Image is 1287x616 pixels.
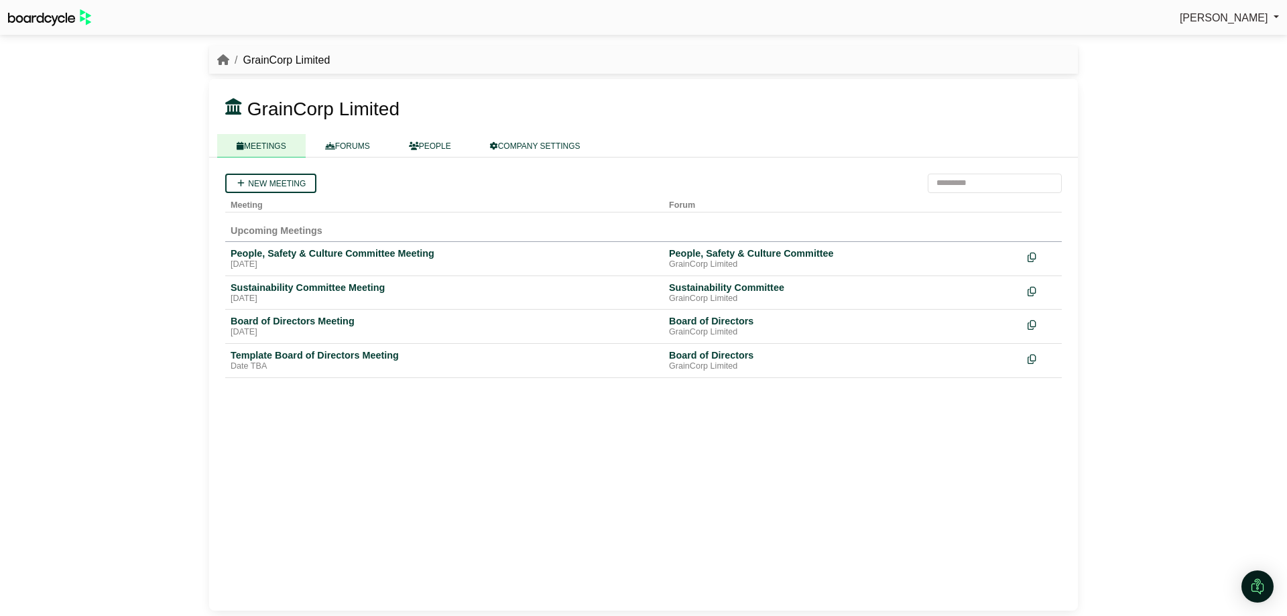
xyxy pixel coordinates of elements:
a: Template Board of Directors Meeting Date TBA [231,349,658,372]
span: GrainCorp Limited [247,99,400,119]
a: Board of Directors GrainCorp Limited [669,315,1017,338]
div: Sustainability Committee Meeting [231,282,658,294]
div: People, Safety & Culture Committee Meeting [231,247,658,259]
li: GrainCorp Limited [229,52,330,69]
a: Sustainability Committee Meeting [DATE] [231,282,658,304]
div: Make a copy [1028,349,1056,367]
div: Date TBA [231,361,658,372]
a: MEETINGS [217,134,306,158]
div: [DATE] [231,294,658,304]
div: GrainCorp Limited [669,294,1017,304]
div: Board of Directors Meeting [231,315,658,327]
a: Sustainability Committee GrainCorp Limited [669,282,1017,304]
a: COMPANY SETTINGS [471,134,600,158]
span: [PERSON_NAME] [1180,12,1268,23]
img: BoardcycleBlackGreen-aaafeed430059cb809a45853b8cf6d952af9d84e6e89e1f1685b34bfd5cb7d64.svg [8,9,91,26]
div: Sustainability Committee [669,282,1017,294]
div: [DATE] [231,327,658,338]
div: [DATE] [231,259,658,270]
th: Forum [664,193,1022,212]
div: Make a copy [1028,282,1056,300]
a: New meeting [225,174,316,193]
a: PEOPLE [389,134,471,158]
div: People, Safety & Culture Committee [669,247,1017,259]
div: Make a copy [1028,247,1056,265]
div: GrainCorp Limited [669,327,1017,338]
a: Board of Directors Meeting [DATE] [231,315,658,338]
div: Board of Directors [669,349,1017,361]
div: Open Intercom Messenger [1241,570,1274,603]
div: GrainCorp Limited [669,259,1017,270]
div: Template Board of Directors Meeting [231,349,658,361]
div: Board of Directors [669,315,1017,327]
a: People, Safety & Culture Committee Meeting [DATE] [231,247,658,270]
nav: breadcrumb [217,52,330,69]
a: FORUMS [306,134,389,158]
td: Upcoming Meetings [225,212,1062,241]
div: GrainCorp Limited [669,361,1017,372]
a: People, Safety & Culture Committee GrainCorp Limited [669,247,1017,270]
a: Board of Directors GrainCorp Limited [669,349,1017,372]
th: Meeting [225,193,664,212]
a: [PERSON_NAME] [1180,9,1279,27]
div: Make a copy [1028,315,1056,333]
